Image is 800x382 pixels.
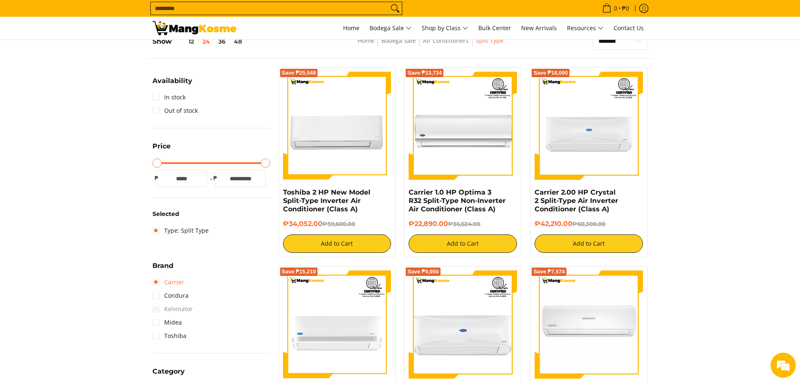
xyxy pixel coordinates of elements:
[282,70,316,75] span: Save ₱25,548
[563,17,608,39] a: Resources
[417,17,472,39] a: Shop by Class
[409,220,517,228] h6: ₱22,890.00
[535,234,643,253] button: Add to Cart
[609,17,648,39] a: Contact Us
[365,17,416,39] a: Bodega Sale
[302,36,560,55] nav: Breadcrumbs
[283,234,391,253] button: Add to Cart
[535,220,643,228] h6: ₱42,210.00
[198,38,214,45] button: 24
[152,78,192,91] summary: Open
[282,269,316,274] span: Save ₱15,210
[343,24,359,32] span: Home
[152,224,209,237] a: Type: Split Type
[152,262,173,275] summary: Open
[533,269,565,274] span: Save ₱7,574
[535,72,643,180] img: Carrier 2.00 HP Crystal 2 Split-Type Air Inverter Conditioner (Class A)
[152,289,189,302] a: Condura
[448,221,480,227] del: ₱36,624.00
[535,188,618,213] a: Carrier 2.00 HP Crystal 2 Split-Type Air Inverter Conditioner (Class A)
[152,91,186,104] a: In stock
[230,38,246,45] button: 48
[613,5,619,11] span: 0
[214,38,230,45] button: 36
[521,24,557,32] span: New Arrivals
[381,36,416,44] a: Bodega Sale
[533,70,568,75] span: Save ₱18,090
[283,72,391,180] img: Toshiba 2 HP New Model Split-Type Inverter Air Conditioner (Class A)
[323,221,355,227] del: ₱59,600.00
[152,143,170,156] summary: Open
[152,143,170,150] span: Price
[211,174,220,182] span: ₱
[152,329,186,343] a: Toshiba
[245,17,648,39] nav: Main Menu
[152,302,193,316] span: Kelvinator
[388,2,402,15] button: Search
[152,368,185,375] span: Category
[152,78,192,84] span: Availability
[567,23,603,34] span: Resources
[152,275,184,289] a: Carrier
[474,17,515,39] a: Bulk Center
[152,174,161,182] span: ₱
[283,270,391,379] img: Carrier 1.50 HP XPower Gold 3 Split-Type Inverter Air Conditioner (Class A)
[517,17,561,39] a: New Arrivals
[600,4,632,13] span: •
[152,21,236,35] img: Bodega Sale Aircon l Mang Kosme: Home Appliances Warehouse Sale Split Type
[407,70,442,75] span: Save ₱13,734
[283,188,370,213] a: Toshiba 2 HP New Model Split-Type Inverter Air Conditioner (Class A)
[614,24,644,32] span: Contact Us
[152,210,270,218] h6: Selected
[409,72,517,180] img: Carrier 1.0 HP Optima 3 R32 Split-Type Non-Inverter Air Conditioner (Class A)
[370,23,412,34] span: Bodega Sale
[423,36,469,44] a: Air Conditioners
[152,37,246,46] h5: Show
[409,234,517,253] button: Add to Cart
[358,36,374,44] a: Home
[409,270,517,379] img: Carrier 1.00 HP Crystal Split-Type Inverter Air Conditioner (Class A)
[152,368,185,381] summary: Open
[152,262,173,269] span: Brand
[572,221,606,227] del: ₱60,300.00
[478,24,511,32] span: Bulk Center
[621,5,630,11] span: ₱0
[283,220,391,228] h6: ₱34,052.00
[152,104,198,117] a: Out of stock
[422,23,468,34] span: Shop by Class
[407,269,439,274] span: Save ₱9,950
[152,316,182,329] a: Midea
[172,38,198,45] button: 12
[535,270,643,379] img: condura-split-type-inverter-air-conditioner-class-b-full-view-mang-kosme
[409,188,506,213] a: Carrier 1.0 HP Optima 3 R32 Split-Type Non-Inverter Air Conditioner (Class A)
[476,36,504,46] span: Split Type
[339,17,364,39] a: Home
